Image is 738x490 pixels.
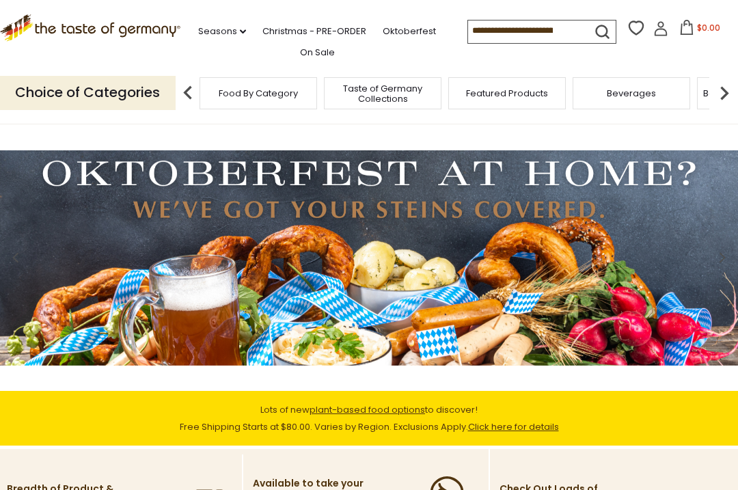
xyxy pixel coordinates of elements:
[180,403,559,433] span: Lots of new to discover! Free Shipping Starts at $80.00. Varies by Region. Exclusions Apply.
[383,24,436,39] a: Oktoberfest
[219,88,298,98] a: Food By Category
[468,420,559,433] a: Click here for details
[174,79,202,107] img: previous arrow
[711,79,738,107] img: next arrow
[328,83,437,104] a: Taste of Germany Collections
[198,24,246,39] a: Seasons
[300,45,335,60] a: On Sale
[310,403,425,416] a: plant-based food options
[671,20,729,40] button: $0.00
[262,24,366,39] a: Christmas - PRE-ORDER
[697,22,720,33] span: $0.00
[607,88,656,98] a: Beverages
[466,88,548,98] a: Featured Products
